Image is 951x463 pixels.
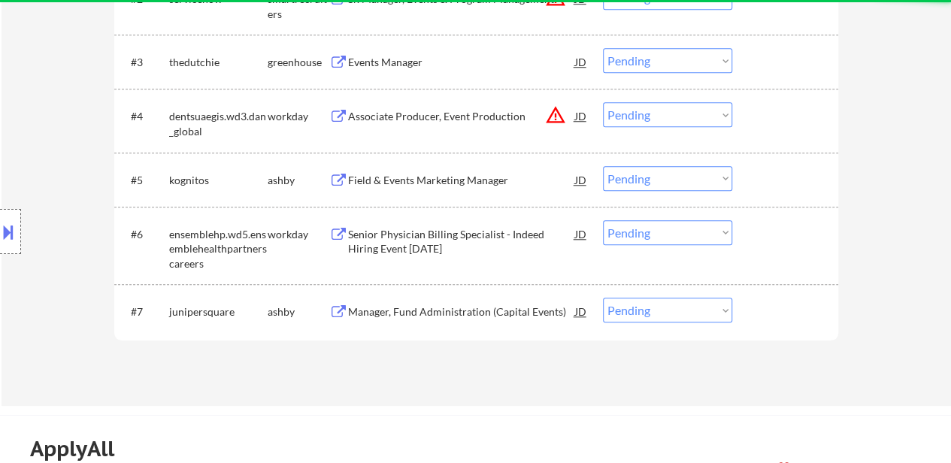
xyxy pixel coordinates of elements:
[348,304,575,319] div: Manager, Fund Administration (Capital Events)
[131,55,157,70] div: #3
[268,55,329,70] div: greenhouse
[574,166,589,193] div: JD
[268,109,329,124] div: workday
[30,436,132,461] div: ApplyAll
[574,220,589,247] div: JD
[348,173,575,188] div: Field & Events Marketing Manager
[574,298,589,325] div: JD
[348,227,575,256] div: Senior Physician Billing Specialist - Indeed Hiring Event [DATE]
[268,173,329,188] div: ashby
[545,104,566,126] button: warning_amber
[348,109,575,124] div: Associate Producer, Event Production
[348,55,575,70] div: Events Manager
[268,227,329,242] div: workday
[574,48,589,75] div: JD
[268,304,329,319] div: ashby
[574,102,589,129] div: JD
[169,55,268,70] div: thedutchie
